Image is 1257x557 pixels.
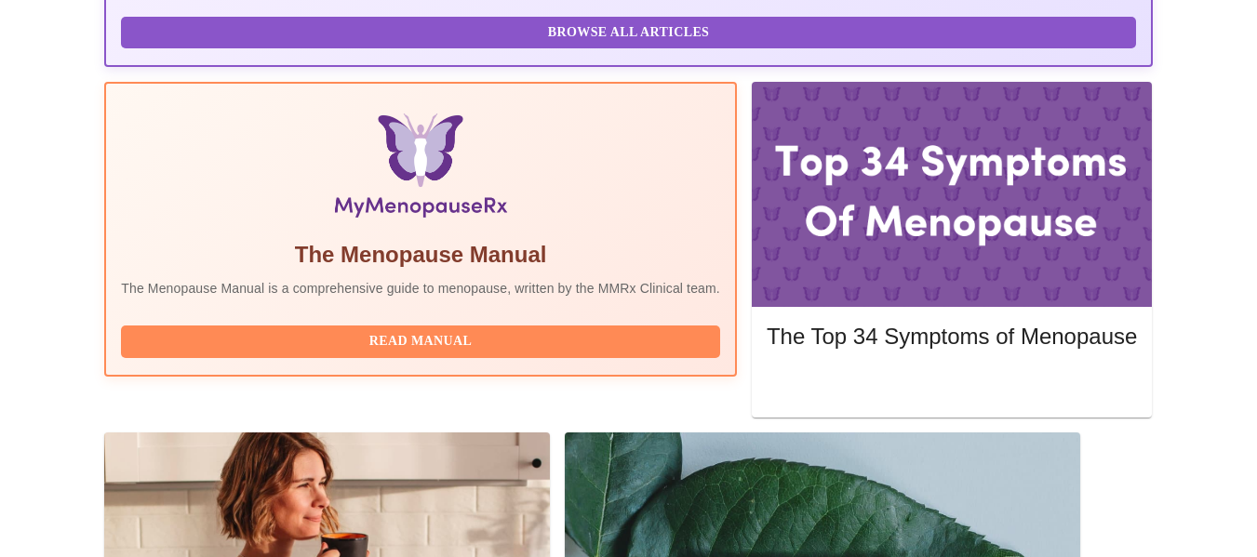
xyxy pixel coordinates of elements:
span: Browse All Articles [140,21,1117,45]
button: Read More [767,369,1137,402]
img: Menopause Manual [216,113,624,225]
span: Read Manual [140,330,702,353]
h5: The Top 34 Symptoms of Menopause [767,322,1137,351]
button: Browse All Articles [121,17,1136,49]
button: Read Manual [121,325,720,358]
a: Browse All Articles [121,23,1141,39]
p: The Menopause Manual is a comprehensive guide to menopause, written by the MMRx Clinical team. [121,279,720,298]
span: Read More [785,374,1118,397]
h5: The Menopause Manual [121,240,720,270]
a: Read More [767,376,1142,391]
a: Read Manual [121,332,725,348]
